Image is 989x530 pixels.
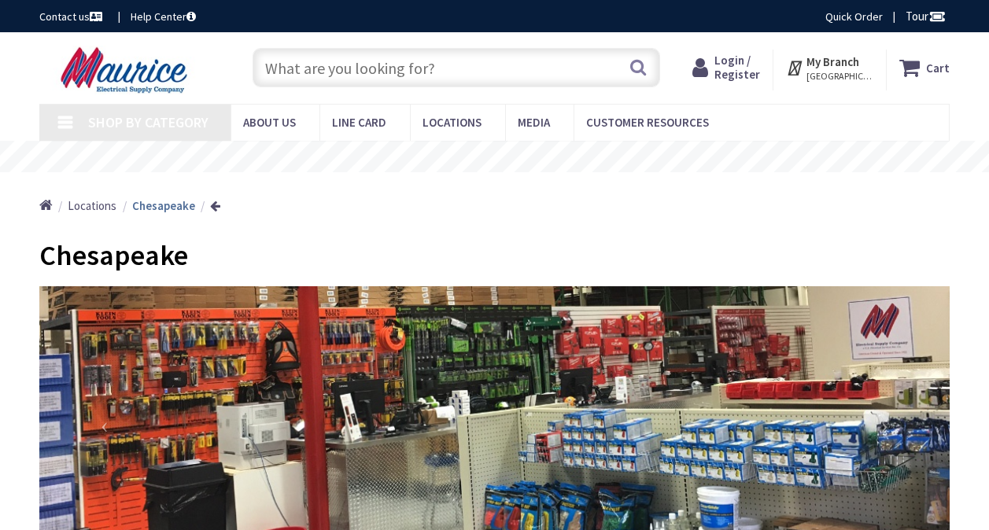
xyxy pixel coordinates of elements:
[39,9,105,24] a: Contact us
[423,115,482,130] span: Locations
[825,9,883,24] a: Quick Order
[68,198,116,213] span: Locations
[131,9,196,24] a: Help Center
[586,115,709,130] span: Customer Resources
[68,197,116,214] a: Locations
[806,54,859,69] strong: My Branch
[39,237,188,273] span: Chesapeake
[253,48,660,87] input: What are you looking for?
[899,53,950,82] a: Cart
[243,115,296,130] span: About us
[88,113,209,131] span: Shop By Category
[39,46,213,94] img: Maurice Electrical Supply Company
[132,198,195,213] strong: Chesapeake
[714,53,760,82] span: Login / Register
[926,53,950,82] strong: Cart
[332,115,386,130] span: Line Card
[351,149,639,166] rs-layer: Free Same Day Pickup at 15 Locations
[906,9,946,24] span: Tour
[806,70,873,83] span: [GEOGRAPHIC_DATA], [GEOGRAPHIC_DATA]
[786,53,873,82] div: My Branch [GEOGRAPHIC_DATA], [GEOGRAPHIC_DATA]
[518,115,550,130] span: Media
[692,53,760,82] a: Login / Register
